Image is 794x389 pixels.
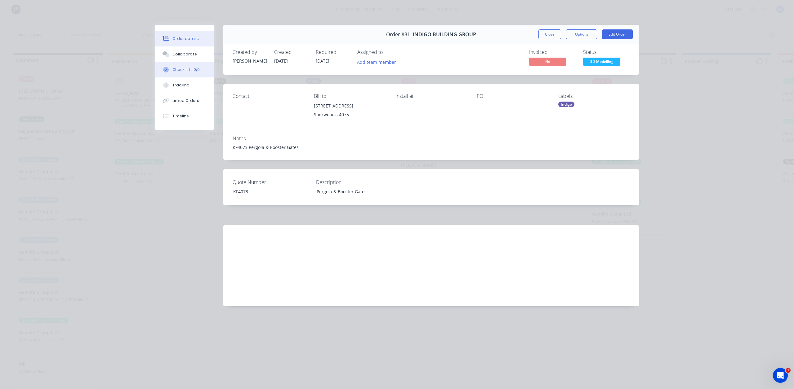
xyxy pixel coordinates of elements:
[314,110,385,119] div: Sherwood, , 4075
[233,58,267,64] div: [PERSON_NAME]
[233,144,630,151] div: KF4073 Pergola & Booster Gates
[357,58,399,66] button: Add team member
[233,49,267,55] div: Created by
[155,93,214,108] button: Linked Orders
[274,49,308,55] div: Created
[395,93,467,99] div: Install at
[316,178,394,186] label: Description
[155,77,214,93] button: Tracking
[233,178,310,186] label: Quote Number
[316,49,350,55] div: Required
[357,49,419,55] div: Assigned to
[354,58,399,66] button: Add team member
[529,49,576,55] div: Invoiced
[316,58,329,64] span: [DATE]
[233,93,304,99] div: Contact
[583,58,620,65] span: 3D Modelling
[233,136,630,142] div: Notes
[314,102,385,110] div: [STREET_ADDRESS]
[477,93,548,99] div: PO
[155,46,214,62] button: Collaborate
[274,58,288,64] span: [DATE]
[228,187,306,196] div: KF4073
[386,32,413,37] span: Order #31 -
[413,32,476,37] span: INDIGO BUILDING GROUP
[155,108,214,124] button: Timeline
[773,368,788,383] iframe: Intercom live chat
[583,49,630,55] div: Status
[786,368,791,373] span: 1
[172,67,200,72] div: Checklists 0/0
[583,58,620,67] button: 3D Modelling
[538,29,561,39] button: Close
[155,62,214,77] button: Checklists 0/0
[172,98,199,103] div: Linked Orders
[172,82,190,88] div: Tracking
[172,36,199,42] div: Order details
[172,113,189,119] div: Timeline
[558,93,630,99] div: Labels
[314,102,385,121] div: [STREET_ADDRESS]Sherwood, , 4075
[312,187,389,196] div: Pergola & Booster Gates
[529,58,566,65] span: No
[558,102,574,107] div: Indigo
[566,29,597,39] button: Options
[172,51,197,57] div: Collaborate
[602,29,633,39] button: Edit Order
[155,31,214,46] button: Order details
[314,93,385,99] div: Bill to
